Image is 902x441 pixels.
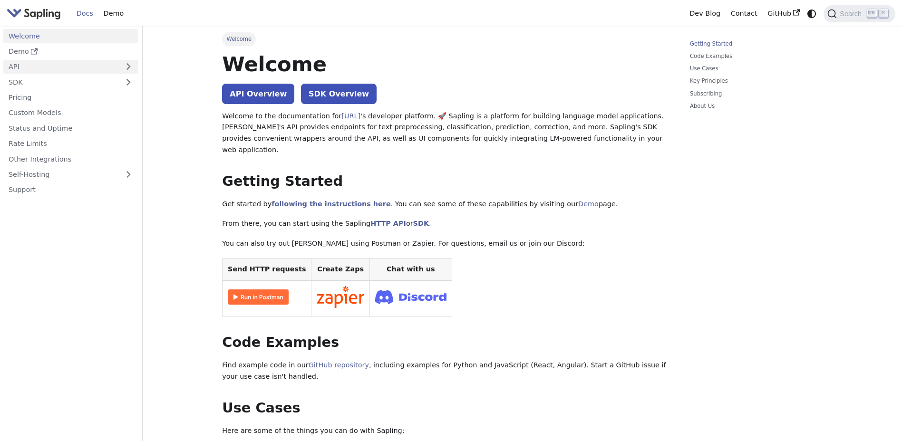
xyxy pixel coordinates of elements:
a: Dev Blog [684,6,725,21]
img: Run in Postman [228,289,289,305]
h1: Welcome [222,51,669,77]
a: API Overview [222,84,294,104]
a: Subscribing [690,89,819,98]
a: Support [3,183,138,197]
a: Rate Limits [3,137,138,151]
span: Search [837,10,867,18]
button: Switch between dark and light mode (currently system mode) [805,7,819,20]
a: HTTP API [370,220,406,227]
a: [URL] [341,112,360,120]
p: Here are some of the things you can do with Sapling: [222,425,669,437]
a: Getting Started [690,39,819,48]
a: Custom Models [3,106,138,120]
a: Contact [726,6,763,21]
span: Welcome [222,32,256,46]
h2: Code Examples [222,334,669,351]
a: Other Integrations [3,152,138,166]
kbd: K [879,9,888,18]
a: Code Examples [690,52,819,61]
th: Chat with us [369,258,452,280]
nav: Breadcrumbs [222,32,669,46]
a: following the instructions here [272,200,390,208]
button: Expand sidebar category 'SDK' [119,75,138,89]
a: Use Cases [690,64,819,73]
button: Search (Ctrl+K) [824,5,895,22]
button: Expand sidebar category 'API' [119,60,138,74]
a: About Us [690,102,819,111]
h2: Getting Started [222,173,669,190]
a: Docs [71,6,98,21]
a: SDK [3,75,119,89]
a: Sapling.ai [7,7,64,20]
img: Sapling.ai [7,7,61,20]
a: Pricing [3,91,138,105]
p: Get started by . You can see some of these capabilities by visiting our page. [222,199,669,210]
a: Demo [98,6,129,21]
a: Welcome [3,29,138,43]
a: Self-Hosting [3,168,138,182]
a: SDK Overview [301,84,377,104]
th: Create Zaps [311,258,370,280]
a: GitHub [762,6,805,21]
img: Connect in Zapier [317,286,364,308]
p: Find example code in our , including examples for Python and JavaScript (React, Angular). Start a... [222,360,669,383]
a: Demo [3,45,138,58]
a: API [3,60,119,74]
a: SDK [413,220,429,227]
p: From there, you can start using the Sapling or . [222,218,669,230]
a: Demo [578,200,599,208]
a: Key Principles [690,77,819,86]
a: GitHub repository [309,361,369,369]
p: You can also try out [PERSON_NAME] using Postman or Zapier. For questions, email us or join our D... [222,238,669,249]
a: Status and Uptime [3,121,138,135]
p: Welcome to the documentation for 's developer platform. 🚀 Sapling is a platform for building lang... [222,111,669,156]
th: Send HTTP requests [223,258,311,280]
img: Join Discord [375,287,446,307]
h2: Use Cases [222,400,669,417]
